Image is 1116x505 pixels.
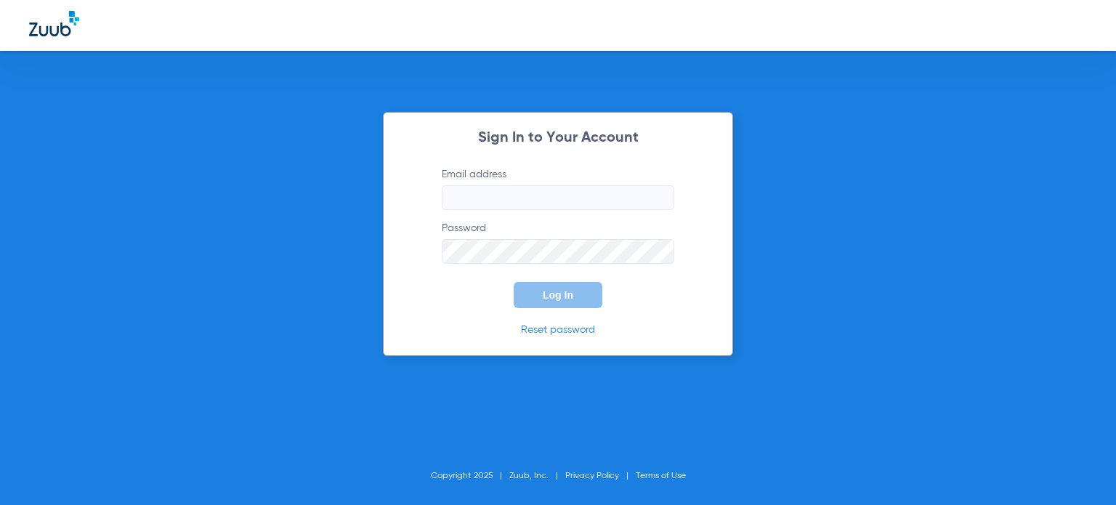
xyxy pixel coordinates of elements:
[521,325,595,335] a: Reset password
[509,469,565,483] li: Zuub, Inc.
[565,472,619,480] a: Privacy Policy
[636,472,686,480] a: Terms of Use
[543,289,573,301] span: Log In
[442,167,674,210] label: Email address
[431,469,509,483] li: Copyright 2025
[442,221,674,264] label: Password
[442,185,674,210] input: Email address
[29,11,79,36] img: Zuub Logo
[514,282,602,308] button: Log In
[442,239,674,264] input: Password
[420,131,696,145] h2: Sign In to Your Account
